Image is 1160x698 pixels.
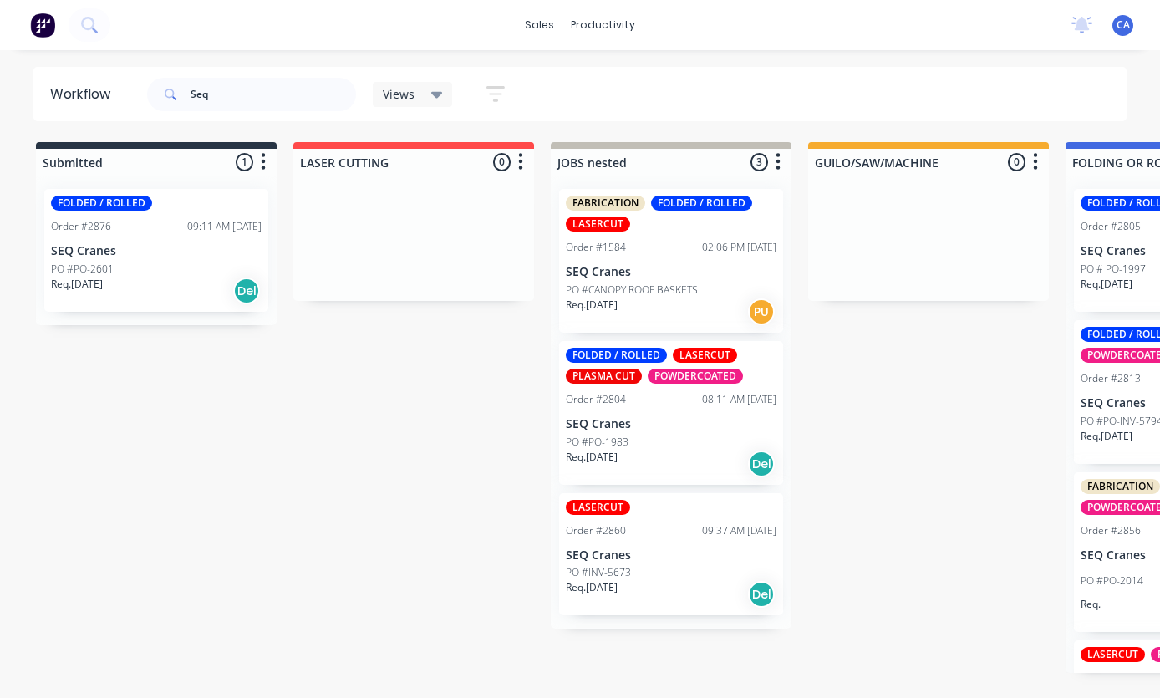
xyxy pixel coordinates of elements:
div: Workflow [50,84,119,104]
div: FOLDED / ROLLEDOrder #287609:11 AM [DATE]SEQ CranesPO #PO-2601Req.[DATE]Del [44,189,268,312]
div: Del [748,451,775,477]
input: Search for orders... [191,78,356,111]
p: PO #CANOPY ROOF BASKETS [566,283,698,298]
div: Order #2813 [1081,371,1141,386]
p: Req. [DATE] [1081,277,1132,292]
div: FOLDED / ROLLED [51,196,152,211]
p: Req. [DATE] [1081,429,1132,444]
div: PU [748,298,775,325]
div: LASERCUT [566,500,630,515]
div: 08:11 AM [DATE] [702,392,776,407]
div: POWDERCOATED [648,369,743,384]
div: Order #2805 [1081,219,1141,234]
p: SEQ Cranes [566,548,776,563]
div: FOLDED / ROLLED [651,196,752,211]
div: sales [516,13,562,38]
div: Order #2858 [1081,670,1141,685]
div: Order #2860 [566,523,626,538]
div: FABRICATIONFOLDED / ROLLEDLASERCUTOrder #158402:06 PM [DATE]SEQ CranesPO #CANOPY ROOF BASKETSReq.... [559,189,783,333]
div: PLASMA CUT [566,369,642,384]
p: PO #PO-2601 [51,262,114,277]
div: LASERCUT [566,217,630,232]
p: SEQ Cranes [566,417,776,431]
div: FABRICATION [566,196,645,211]
span: CA [1117,18,1130,33]
div: FABRICATION [1081,479,1160,494]
p: PO #PO-1983 [566,435,628,450]
p: Req. [DATE] [566,580,618,595]
div: LASERCUT [673,348,737,363]
img: Factory [30,13,55,38]
div: Del [748,581,775,608]
span: Views [383,85,415,103]
div: 09:37 AM [DATE] [702,523,776,538]
div: Order #2804 [566,392,626,407]
p: PO # PO-1997 [1081,262,1146,277]
div: Del [233,278,260,304]
p: SEQ Cranes [51,244,262,258]
div: 02:06 PM [DATE] [702,240,776,255]
div: Order #1584 [566,240,626,255]
div: Order #2876 [51,219,111,234]
div: FOLDED / ROLLED [566,348,667,363]
p: Req. [DATE] [51,277,103,292]
div: Order #2856 [1081,523,1141,538]
div: FOLDED / ROLLEDLASERCUTPLASMA CUTPOWDERCOATEDOrder #280408:11 AM [DATE]SEQ CranesPO #PO-1983Req.[... [559,341,783,485]
div: 09:11 AM [DATE] [187,219,262,234]
p: Req. [DATE] [566,298,618,313]
div: productivity [562,13,644,38]
p: SEQ Cranes [566,265,776,279]
p: PO #INV-5673 [566,565,631,580]
div: LASERCUT [1081,647,1145,662]
p: Req. [1081,597,1101,612]
p: Req. [DATE] [566,450,618,465]
p: PO #PO-2014 [1081,573,1143,588]
div: LASERCUTOrder #286009:37 AM [DATE]SEQ CranesPO #INV-5673Req.[DATE]Del [559,493,783,616]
